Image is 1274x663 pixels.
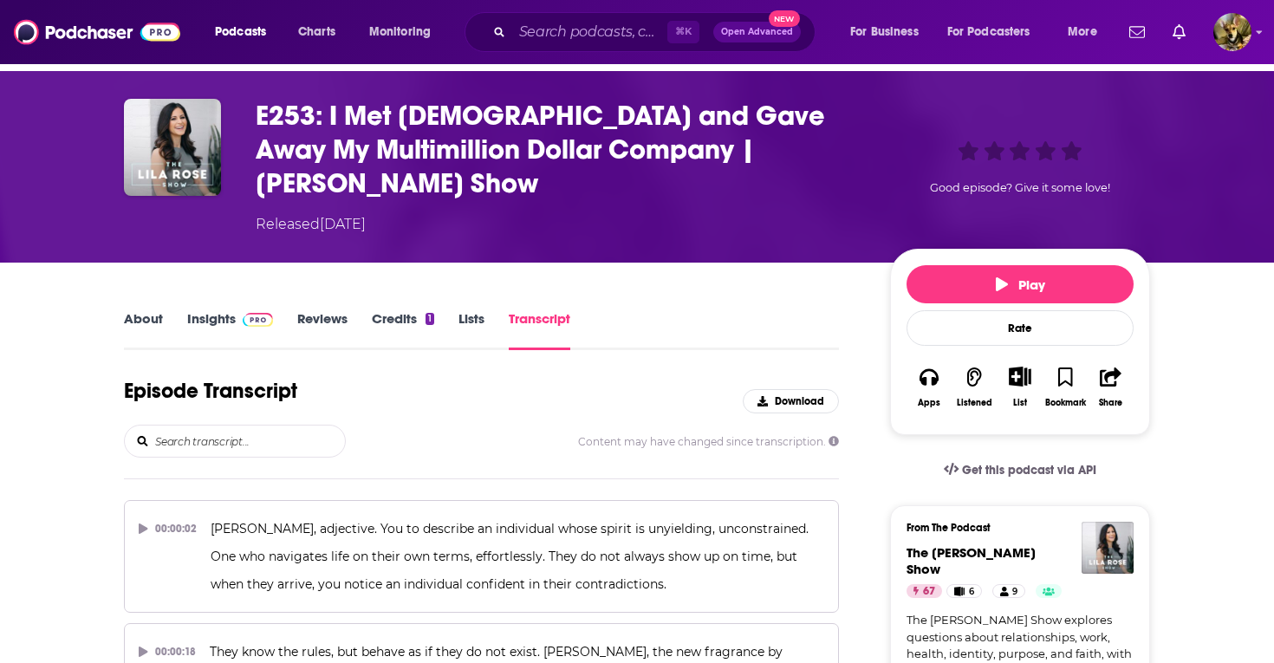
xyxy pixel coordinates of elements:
span: ⌘ K [667,21,699,43]
span: Logged in as SydneyDemo [1213,13,1251,51]
input: Search podcasts, credits, & more... [512,18,667,46]
span: For Business [850,20,919,44]
img: The Lila Rose Show [1082,522,1134,574]
div: List [1013,397,1027,408]
a: About [124,310,163,350]
img: Podchaser - Follow, Share and Rate Podcasts [14,16,180,49]
img: E253: I Met Jesus and Gave Away My Multimillion Dollar Company | Lila Rose Show [124,99,221,196]
button: open menu [936,18,1056,46]
div: 1 [426,313,434,325]
button: open menu [838,18,940,46]
a: Transcript [509,310,570,350]
a: The Lila Rose Show [907,544,1036,577]
button: Download [743,389,839,413]
span: 9 [1012,583,1017,601]
button: Listened [952,355,997,419]
div: Listened [957,398,992,408]
h3: From The Podcast [907,522,1120,534]
a: 6 [946,584,982,598]
button: Show More Button [1002,367,1037,386]
img: User Profile [1213,13,1251,51]
a: 9 [992,584,1025,598]
span: Monitoring [369,20,431,44]
span: New [769,10,800,27]
a: Charts [287,18,346,46]
span: Open Advanced [721,28,793,36]
button: open menu [1056,18,1119,46]
h3: E253: I Met Jesus and Gave Away My Multimillion Dollar Company | Lila Rose Show [256,99,862,200]
button: open menu [203,18,289,46]
div: 00:00:02 [139,515,197,543]
span: 6 [969,583,974,601]
button: open menu [357,18,453,46]
span: [PERSON_NAME], adjective. You to describe an individual whose spirit is unyielding, unconstrained... [211,521,812,592]
button: Open AdvancedNew [713,22,801,42]
div: Released [DATE] [256,214,366,235]
span: Play [996,276,1045,293]
h1: Episode Transcript [124,378,297,404]
a: Reviews [297,310,348,350]
a: Get this podcast via API [930,449,1110,491]
a: 67 [907,584,942,598]
div: Rate [907,310,1134,346]
span: 67 [923,583,935,601]
a: Credits1 [372,310,434,350]
a: InsightsPodchaser Pro [187,310,273,350]
a: Show notifications dropdown [1166,17,1193,47]
div: Search podcasts, credits, & more... [481,12,832,52]
span: Podcasts [215,20,266,44]
button: Play [907,265,1134,303]
span: For Podcasters [947,20,1030,44]
a: Show notifications dropdown [1122,17,1152,47]
div: Apps [918,398,940,408]
button: Show profile menu [1213,13,1251,51]
span: Content may have changed since transcription. [578,435,839,448]
a: Lists [458,310,484,350]
span: More [1068,20,1097,44]
input: Search transcript... [153,426,345,457]
div: Share [1099,398,1122,408]
button: Apps [907,355,952,419]
div: Bookmark [1045,398,1086,408]
button: Share [1089,355,1134,419]
span: Get this podcast via API [962,463,1096,478]
div: Show More ButtonList [998,355,1043,419]
span: The [PERSON_NAME] Show [907,544,1036,577]
span: Charts [298,20,335,44]
span: Download [775,395,824,407]
span: Good episode? Give it some love! [930,181,1110,194]
button: Bookmark [1043,355,1088,419]
button: 00:00:02[PERSON_NAME], adjective. You to describe an individual whose spirit is unyielding, uncon... [124,500,839,613]
img: Podchaser Pro [243,313,273,327]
